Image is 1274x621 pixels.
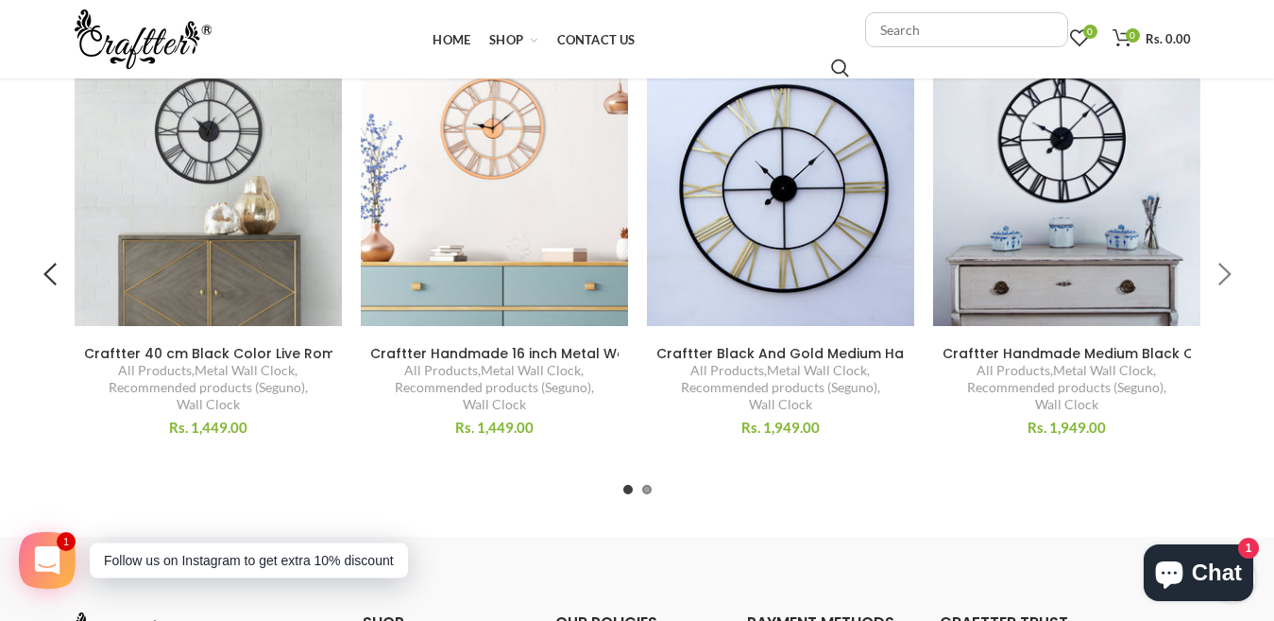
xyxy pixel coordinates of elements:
span: 0 [1126,28,1140,43]
a: 0 Rs. 0.00 [1103,20,1200,58]
span: 1 [66,542,67,543]
input: Search [831,59,849,78]
a: Craftter 40 cm Black Color Live Roman Skeleton Metal Wall Clock Decorative Wall Art Hanging Wall ... [84,345,332,362]
input: Search [865,12,1068,47]
span: Contact Us [557,32,636,47]
div: , , , [943,362,1191,414]
span: Rs. 1,949.00 [1028,419,1106,436]
a: All Products [977,362,1050,379]
a: Recommended products (Seguno) [681,379,877,396]
a: Wall Clock [177,396,240,413]
span: Rs. 0.00 [1146,31,1191,46]
a: Wall Clock [463,396,526,413]
span: Craftter Handmade 16 inch Metal Wall Clock 400mm Elegant Retro Skeleton Timepiece with Live Roman... [370,344,1218,363]
a: Home [423,21,480,59]
a: All Products [690,362,764,379]
a: Metal Wall Clock [1053,362,1153,379]
a: Craftter Handmade 16 inch Metal Wall Clock 400mm Elegant Retro Skeleton Timepiece with Live Roman... [370,345,619,362]
a: Shop [480,21,547,59]
div: , , , [84,362,332,414]
span: Shop [489,32,523,47]
span: Home [433,32,470,47]
a: Wall Clock [1035,396,1098,413]
a: Craftter Handmade Medium Black Color Wall Clock Metal Wall Art Sculpture Decor And Hanging (55 X ... [943,345,1191,362]
a: All Products [118,362,192,379]
a: Craftter Black And Gold Medium Handmade Wall Clock Metal Wall Art Sculpture Wall Decor And Hangin... [656,345,905,362]
span: Rs. 1,949.00 [741,419,820,436]
a: Recommended products (Seguno) [395,379,591,396]
a: Wall Clock [749,396,812,413]
a: Recommended products (Seguno) [967,379,1164,396]
a: Recommended products (Seguno) [109,379,305,396]
a: Metal Wall Clock [195,362,295,379]
div: , , , [656,362,905,414]
span: 0 [1083,25,1097,39]
inbox-online-store-chat: Shopify online store chat [1138,544,1259,606]
a: Contact Us [548,21,645,59]
a: Metal Wall Clock [481,362,581,379]
div: , , , [370,362,619,414]
span: Rs. 1,449.00 [169,419,247,436]
a: All Products [404,362,478,379]
a: 0 [1061,20,1098,58]
span: Rs. 1,449.00 [455,419,534,436]
a: Metal Wall Clock [767,362,867,379]
span: Craftter 40 cm Black Color Live Roman Skeleton Metal Wall Clock Decorative Wall Art Hanging Wall ... [84,344,840,363]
